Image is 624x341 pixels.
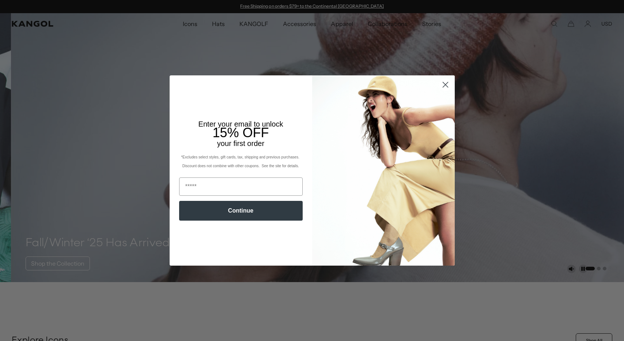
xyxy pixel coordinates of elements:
span: 15% OFF [212,125,269,140]
span: *Excludes select styles, gift cards, tax, shipping and previous purchases. Discount does not comb... [181,155,300,168]
img: 93be19ad-e773-4382-80b9-c9d740c9197f.jpeg [312,75,455,266]
button: Continue [179,201,303,221]
span: Enter your email to unlock [198,120,283,128]
button: Close dialog [439,78,452,91]
input: Email [179,177,303,196]
span: your first order [217,139,264,147]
